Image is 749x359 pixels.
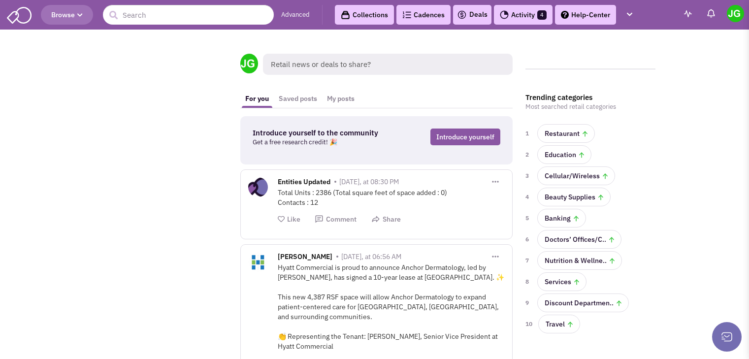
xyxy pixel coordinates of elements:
[525,192,531,202] span: 4
[341,10,350,20] img: icon-collection-lavender-black.svg
[727,5,744,22] img: Jegan Gomangalam
[335,5,394,25] a: Collections
[525,129,531,138] span: 1
[537,272,586,291] a: Services
[278,215,300,224] button: Like
[538,315,580,333] a: Travel
[315,215,357,224] button: Comment
[396,5,451,25] a: Cadences
[537,230,621,249] a: Doctors’ Offices/C..
[457,9,467,21] img: icon-deals.svg
[281,10,310,20] a: Advanced
[322,90,359,108] a: My posts
[525,102,655,112] p: Most searched retail categories
[278,177,330,189] span: Entities Updated
[500,10,509,19] img: Activity.png
[253,137,392,147] p: Get a free research credit! 🎉
[51,10,83,19] span: Browse
[537,124,595,143] a: Restaurant
[103,5,274,25] input: Search
[525,256,531,265] span: 7
[537,209,586,228] a: Banking
[537,145,591,164] a: Education
[7,5,32,24] img: SmartAdmin
[525,150,531,160] span: 2
[371,215,401,224] button: Share
[537,10,547,20] span: 4
[287,215,300,224] span: Like
[457,9,488,21] a: Deals
[402,11,411,18] img: Cadences_logo.png
[525,277,531,287] span: 8
[525,319,532,329] span: 10
[525,213,531,223] span: 5
[341,252,401,261] span: [DATE], at 06:56 AM
[537,166,615,185] a: Cellular/Wireless
[274,90,322,108] a: Saved posts
[561,11,569,19] img: help.png
[525,234,531,244] span: 6
[253,129,392,137] h3: Introduce yourself to the community
[430,129,500,145] a: Introduce yourself
[278,188,505,207] div: Total Units : 2386 (Total square feet of space added : 0) Contacts : 12
[537,294,629,312] a: Discount Departmen..
[525,93,655,102] h3: Trending categories
[537,188,611,206] a: Beauty Supplies
[537,251,622,270] a: Nutrition & Wellne..
[41,5,93,25] button: Browse
[263,54,513,75] span: Retail news or deals to share?
[494,5,553,25] a: Activity4
[278,252,332,263] span: [PERSON_NAME]
[525,298,531,308] span: 9
[555,5,616,25] a: Help-Center
[240,90,274,108] a: For you
[525,171,531,181] span: 3
[339,177,399,186] span: [DATE], at 08:30 PM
